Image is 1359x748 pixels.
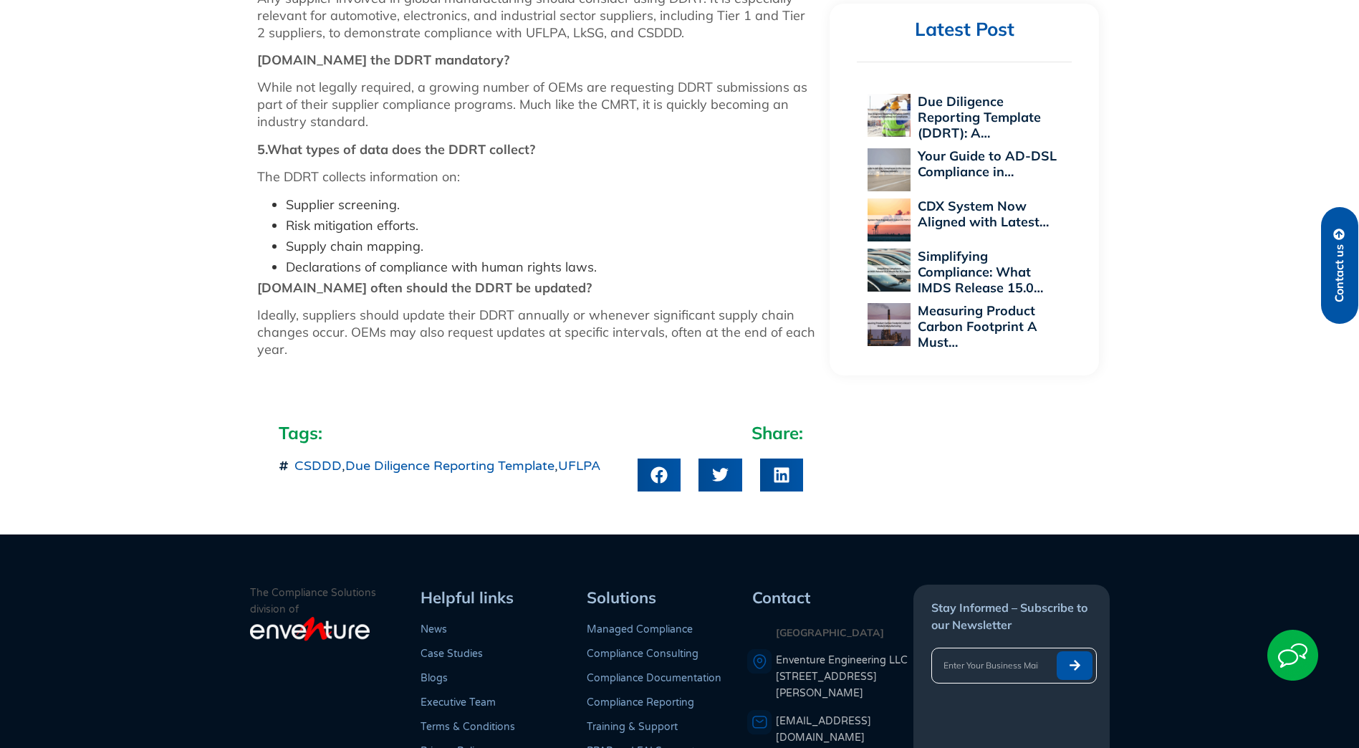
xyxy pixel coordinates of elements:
strong: 5.What types of data does the DDRT collect? [257,141,535,158]
a: CSDDD [294,458,342,474]
a: Contact us [1321,207,1358,324]
a: [EMAIL_ADDRESS][DOMAIN_NAME] [776,715,871,744]
strong: [DOMAIN_NAME] the DDRT mandatory? [257,52,509,68]
img: Your Guide to AD-DSL Compliance in the Aerospace and Defense Industry [868,148,911,191]
span: Contact [752,588,810,608]
li: Supply chain mapping. [286,238,816,255]
a: Enventure Engineering LLC[STREET_ADDRESS][PERSON_NAME] [776,652,911,702]
a: Executive Team [421,696,496,709]
p: The Compliance Solutions division of [250,585,416,618]
a: Compliance Documentation [587,672,721,684]
a: Compliance Consulting [587,648,698,660]
img: Start Chat [1267,630,1318,681]
li: Risk mitigation efforts. [286,217,816,234]
a: Terms & Conditions [421,721,515,733]
span: Stay Informed – Subscribe to our Newsletter [931,600,1087,632]
span: Solutions [587,588,656,608]
a: Your Guide to AD-DSL Compliance in… [918,148,1057,180]
a: Case Studies [421,648,483,660]
a: CDX System Now Aligned with Latest… [918,198,1049,230]
strong: [DOMAIN_NAME] often should the DDRT be updated? [257,279,592,296]
a: Due Diligence Reporting Template (DDRT): A… [918,93,1041,141]
span: Contact us [1333,244,1346,302]
div: Share on linkedin [760,459,803,492]
a: Blogs [421,672,448,684]
img: A pin icon representing a location [747,649,772,674]
a: Measuring Product Carbon Footprint A Must… [918,302,1037,350]
img: Due Diligence Reporting Template (DDRT): A Supplier’s Roadmap to Compliance [868,94,911,137]
a: Simplifying Compliance: What IMDS Release 15.0… [918,248,1043,296]
a: News [421,623,447,636]
div: Share on twitter [698,459,741,492]
img: Simplifying Compliance: What IMDS Release 15.0 Means for PCF Reporting [868,249,911,292]
li: Supplier screening. [286,196,816,214]
a: UFLPA [558,458,600,474]
a: Compliance Reporting [587,696,694,709]
strong: [GEOGRAPHIC_DATA] [776,626,884,639]
img: Measuring Product Carbon Footprint A Must for Modern Manufacturing [868,303,911,346]
h2: Share: [638,422,803,443]
h2: Latest Post [857,18,1072,42]
p: The DDRT collects information on: [257,168,816,186]
a: Due Diligence Reporting Template [345,458,554,474]
div: Share on facebook [638,459,681,492]
input: Enter Your Business Mail ID [932,651,1051,680]
img: CDX System Now Aligned with Latest EU POPs Rules [868,198,911,241]
h2: Tags: [279,422,624,443]
li: Declarations of compliance with human rights laws. [286,259,816,276]
a: Managed Compliance [587,623,693,636]
p: While not legally required, a growing number of OEMs are requesting DDRT submissions as part of t... [257,79,816,130]
a: Training & Support [587,721,678,733]
img: An envelope representing an email [747,710,772,735]
span: Helpful links [421,588,514,608]
p: Ideally, suppliers should update their DDRT annually or whenever significant supply chain changes... [257,307,816,358]
img: enventure-light-logo_s [250,615,370,643]
span: , , [291,459,600,474]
